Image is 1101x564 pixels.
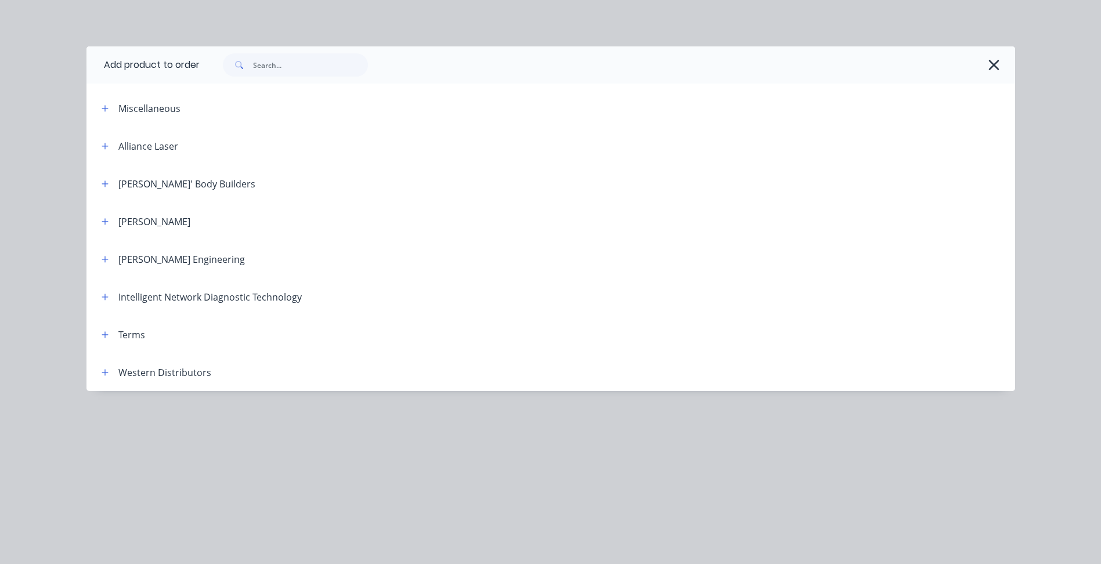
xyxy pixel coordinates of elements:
[118,215,190,229] div: [PERSON_NAME]
[253,53,368,77] input: Search...
[118,177,255,191] div: [PERSON_NAME]' Body Builders
[118,102,181,115] div: Miscellaneous
[118,290,302,304] div: Intelligent Network Diagnostic Technology
[118,252,245,266] div: [PERSON_NAME] Engineering
[118,366,211,379] div: Western Distributors
[118,139,178,153] div: Alliance Laser
[118,328,145,342] div: Terms
[86,46,200,84] div: Add product to order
